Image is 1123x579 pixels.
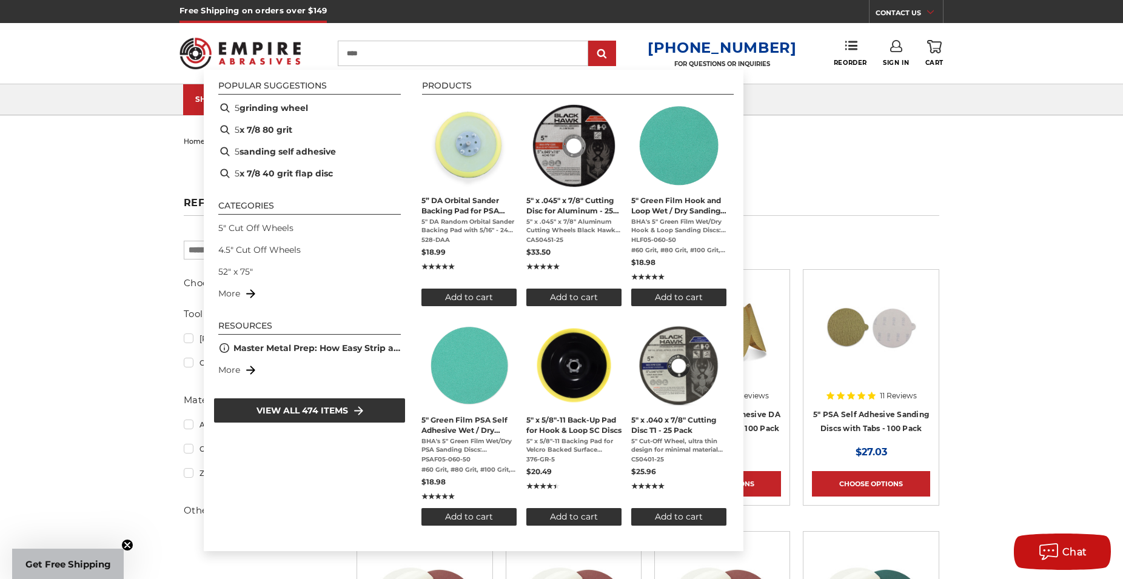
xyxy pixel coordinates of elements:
[184,276,324,290] h5: Choose Your Grit
[526,508,622,526] button: Add to cart
[184,352,324,373] a: Orbital Sander / DA
[812,471,930,497] a: Choose Options
[631,467,656,476] span: $25.96
[213,97,406,119] li: 5 grinding wheel
[530,102,618,190] img: 5 inch cutting disc for aluminum
[421,289,517,306] button: Add to cart
[626,97,731,311] li: 5" Green Film Hook and Loop Wet / Dry Sanding Discs - 50 Pack
[631,258,655,267] span: $18.98
[648,39,797,56] a: [PHONE_NUMBER]
[421,455,517,464] span: PSAF05-060-50
[218,266,253,278] a: 52" x 75"
[213,359,406,381] li: More
[218,244,301,256] a: 4.5" Cut Off Wheels
[648,60,797,68] p: FOR QUESTIONS OR INQUIRIES
[417,97,521,311] li: 5” DA Orbital Sander Backing Pad for PSA Adhesive Discs
[179,30,301,77] img: Empire Abrasives
[195,95,292,104] div: SHOP CATEGORIES
[213,261,406,283] li: 52" x 75"
[880,392,917,400] span: 11 Reviews
[526,455,622,464] span: 376-GR-5
[121,539,133,551] button: Close teaser
[213,162,406,184] li: 5 x 7/8 40 grit flap disc
[631,481,665,492] span: ★★★★★
[233,342,401,355] a: Master Metal Prep: How Easy Strip and Clean Abrasives Deliver Professional Results
[425,321,513,409] img: 5-inch 80-grit durable green film PSA disc for grinding and paint removal on coated surfaces
[240,146,336,158] b: sanding self adhesive
[812,278,930,396] a: 5 inch PSA Disc
[218,321,401,335] li: Resources
[218,201,401,215] li: Categories
[521,316,626,530] li: 5" x 5/8"-11 Back-Up Pad for Hook & Loop SC Discs
[631,415,726,435] span: 5" x .040 x 7/8" Cutting Disc T1 - 25 Pack
[421,195,517,216] span: 5” DA Orbital Sander Backing Pad for PSA Adhesive Discs
[25,558,111,570] span: Get Free Shipping
[521,97,626,311] li: 5" x .045" x 7/8" Cutting Disc for Aluminum - 25 Pack
[213,141,406,162] li: 5 sanding self adhesive
[213,119,406,141] li: 5 x 7/8 80 grit
[526,236,622,244] span: CA50451-25
[184,463,324,484] a: Zirconia
[184,414,324,435] a: Aluminum Oxide
[635,321,723,409] img: Close-up of Black Hawk 5-inch thin cut-off disc for precision metalwork
[1014,534,1111,570] button: Chat
[834,40,867,66] a: Reorder
[256,404,348,417] span: View all 474 items
[665,410,780,433] a: 5" PSA Gold Self Adhesive DA Sanding Disc Rolls - 100 Pack
[526,247,551,256] span: $33.50
[184,503,324,518] h5: Other
[417,316,521,530] li: 5" Green Film PSA Self Adhesive Wet / Dry Sanding Discs - 50 Pack
[626,316,731,530] li: 5" x .040 x 7/8" Cutting Disc T1 - 25 Pack
[184,307,324,321] h5: Tool Used On
[631,195,726,216] span: 5" Green Film Hook and Loop Wet / Dry Sanding Discs - 50 Pack
[421,321,517,526] a: 5" Green Film PSA Self Adhesive Wet / Dry Sanding Discs - 50 Pack
[834,59,867,67] span: Reorder
[823,278,920,375] img: 5 inch PSA Disc
[631,455,726,464] span: C50401-25
[421,477,446,486] span: $18.98
[422,81,734,95] li: Products
[421,218,517,235] span: 5" DA Random Orbital Sander Backing Pad with 5/16" - 24 [DEMOGRAPHIC_DATA] Attachment for Adhesiv...
[526,437,622,454] span: 5" x 5/8"-11 Backing Pad for Velcro Backed Surface Conditioning Discs These 5" Backing Pad for Su...
[631,289,726,306] button: Add to cart
[631,272,665,283] span: ★★★★★
[184,137,205,146] a: home
[631,437,726,454] span: 5" Cut-Off Wheel, ultra thin design for minimal material loss while cutting. SOLD IN PACKS OF 25 ...
[526,481,560,492] span: ★★★★★
[421,261,455,272] span: ★★★★★
[184,438,324,460] a: Ceramic
[213,239,406,261] li: 4.5" Cut Off Wheels
[421,508,517,526] button: Add to cart
[12,549,124,579] div: Get Free ShippingClose teaser
[1062,546,1087,558] span: Chat
[925,59,944,67] span: Cart
[421,466,517,474] span: #60 Grit, #80 Grit, #100 Grit, #120 Grit, #180 Grit, #220 Grit, #320 Grit, #400 Grit, #600 Grit, ...
[590,42,614,66] input: Submit
[526,289,622,306] button: Add to cart
[184,197,324,216] h5: Refine by
[218,81,401,95] li: Popular suggestions
[213,283,406,304] li: More
[421,247,446,256] span: $18.99
[526,195,622,216] span: 5" x .045" x 7/8" Cutting Disc for Aluminum - 25 Pack
[421,102,517,306] a: 5” DA Orbital Sander Backing Pad for PSA Adhesive Discs
[876,6,943,23] a: CONTACT US
[213,337,406,359] li: Master Metal Prep: How Easy Strip and Clean Abrasives Deliver Professional Results
[631,246,726,255] span: #60 Grit, #80 Grit, #100 Grit, #120 Grit, #180 Grit, #220 Grit, #320 Grit, #400 Grit, #600 Grit, ...
[218,222,293,235] a: 5" Cut Off Wheels
[240,102,308,115] b: grinding wheel
[526,415,622,435] span: 5" x 5/8"-11 Back-Up Pad for Hook & Loop SC Discs
[526,261,560,272] span: ★★★★★
[925,40,944,67] a: Cart
[631,236,726,244] span: HLF05-060-50
[421,236,517,244] span: 528-DAA
[635,102,723,190] img: Side-by-side 5-inch green film hook and loop sanding disc p60 grit and loop back
[883,59,909,67] span: Sign In
[204,70,743,551] div: Instant Search Results
[184,393,324,407] h5: Material
[526,467,552,476] span: $20.49
[813,410,929,433] a: 5" PSA Self Adhesive Sanding Discs with Tabs - 100 Pack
